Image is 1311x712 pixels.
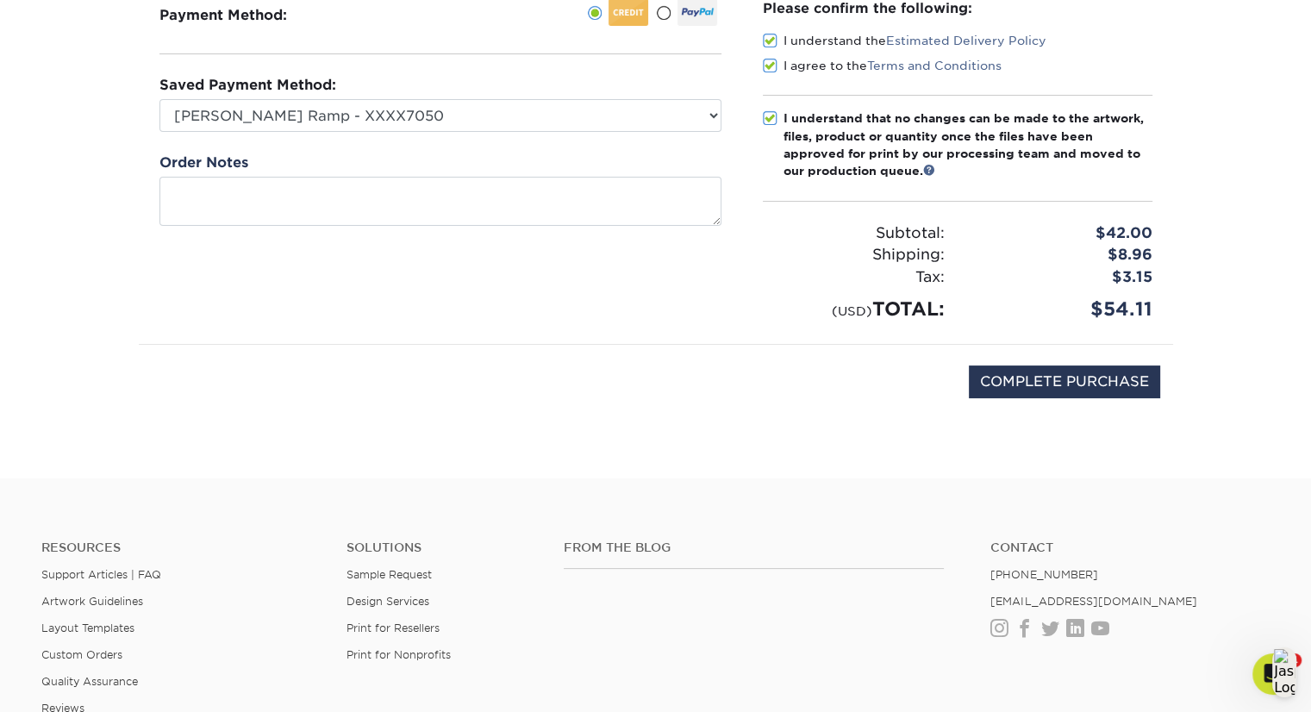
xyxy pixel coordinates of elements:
[4,659,147,706] iframe: Google Customer Reviews
[990,568,1097,581] a: [PHONE_NUMBER]
[564,540,944,555] h4: From the Blog
[886,34,1046,47] a: Estimated Delivery Policy
[41,595,143,608] a: Artwork Guidelines
[41,568,161,581] a: Support Articles | FAQ
[990,595,1196,608] a: [EMAIL_ADDRESS][DOMAIN_NAME]
[41,540,321,555] h4: Resources
[958,244,1165,266] div: $8.96
[346,540,539,555] h4: Solutions
[159,153,248,173] label: Order Notes
[958,222,1165,245] div: $42.00
[750,295,958,323] div: TOTAL:
[832,303,872,318] small: (USD)
[41,621,134,634] a: Layout Templates
[990,540,1270,555] a: Contact
[969,365,1160,398] input: COMPLETE PURCHASE
[763,32,1046,49] label: I understand the
[41,648,122,661] a: Custom Orders
[346,648,451,661] a: Print for Nonprofits
[750,222,958,245] div: Subtotal:
[159,7,329,23] h3: Payment Method:
[958,295,1165,323] div: $54.11
[763,57,1002,74] label: I agree to the
[152,365,238,416] img: DigiCert Secured Site Seal
[750,244,958,266] div: Shipping:
[159,75,336,96] label: Saved Payment Method:
[346,621,440,634] a: Print for Resellers
[346,595,429,608] a: Design Services
[1252,653,1294,695] iframe: Intercom live chat
[346,568,432,581] a: Sample Request
[783,109,1152,180] div: I understand that no changes can be made to the artwork, files, product or quantity once the file...
[750,266,958,289] div: Tax:
[958,266,1165,289] div: $3.15
[867,59,1002,72] a: Terms and Conditions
